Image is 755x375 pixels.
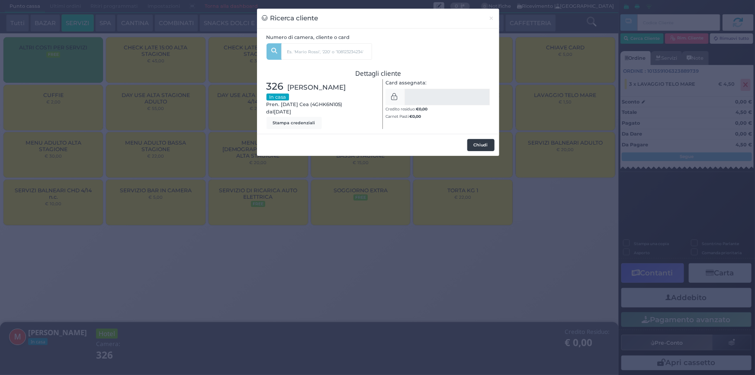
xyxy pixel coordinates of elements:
[416,107,427,111] b: €
[419,106,427,112] span: 0,00
[467,139,495,151] button: Chiudi
[412,113,421,119] span: 0,00
[267,79,284,94] span: 326
[267,70,490,77] h3: Dettagli cliente
[262,13,318,23] h3: Ricerca cliente
[274,108,292,116] span: [DATE]
[267,34,350,41] label: Numero di camera, cliente o card
[267,94,289,100] small: In casa
[262,79,378,129] div: Pren. [DATE] Cea (4GHK6N105) dal
[489,13,495,23] span: ×
[288,82,346,92] span: [PERSON_NAME]
[386,114,421,119] small: Carnet Pasti:
[267,117,322,129] button: Stampa credenziali
[484,9,499,28] button: Chiudi
[386,107,427,111] small: Credito residuo:
[409,114,421,119] b: €
[281,43,372,60] input: Es. 'Mario Rossi', '220' o '108123234234'
[386,79,427,87] label: Card assegnata:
